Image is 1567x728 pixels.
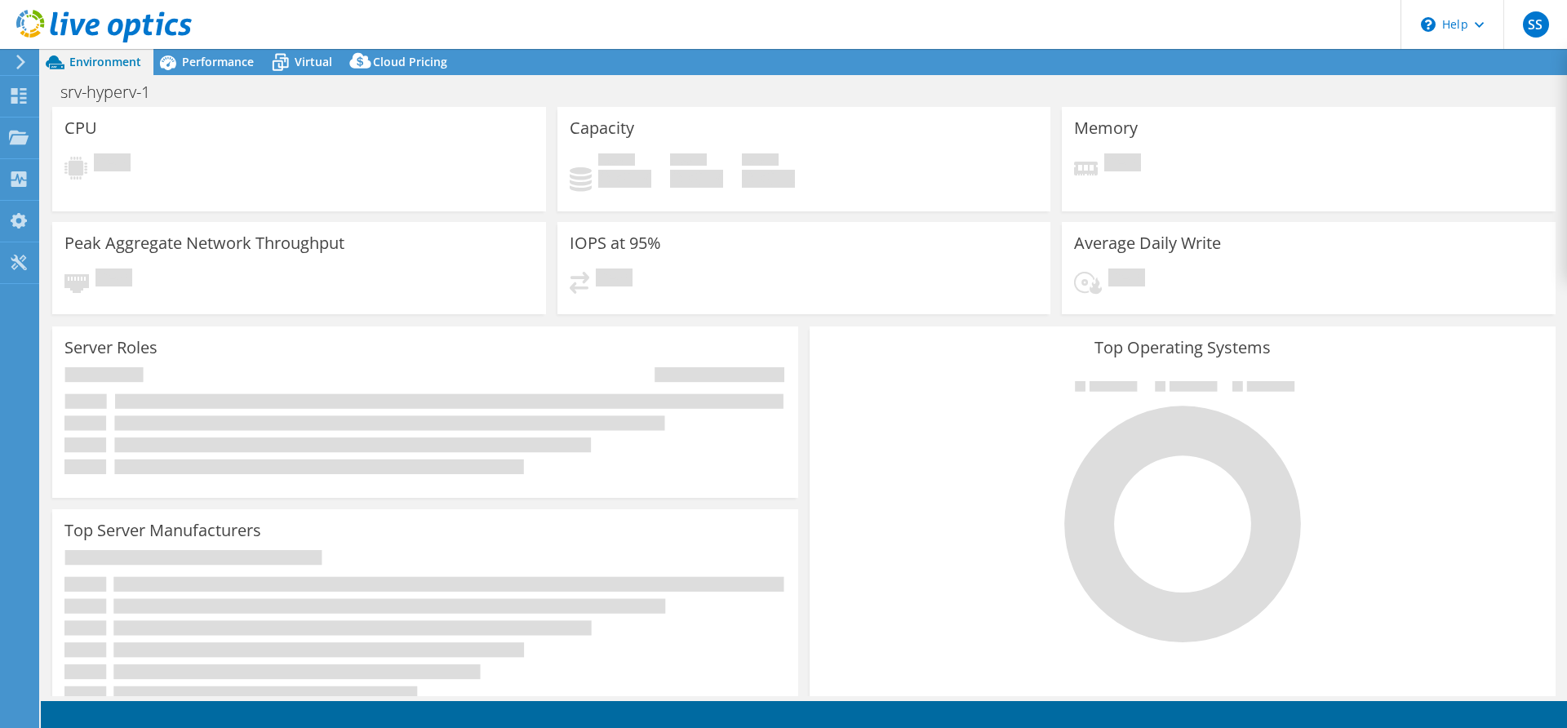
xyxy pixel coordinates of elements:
h3: Peak Aggregate Network Throughput [64,234,344,252]
h3: Top Server Manufacturers [64,522,261,539]
span: Environment [69,54,141,69]
span: Performance [182,54,254,69]
h3: IOPS at 95% [570,234,661,252]
span: Cloud Pricing [373,54,447,69]
span: SS [1523,11,1549,38]
h3: Average Daily Write [1074,234,1221,252]
h4: 0 GiB [598,170,651,188]
span: Pending [1104,153,1141,175]
h3: Server Roles [64,339,158,357]
h4: 0 GiB [742,170,795,188]
h3: Memory [1074,119,1138,137]
h3: Capacity [570,119,634,137]
span: Pending [94,153,131,175]
span: Pending [596,269,633,291]
span: Used [598,153,635,170]
span: Total [742,153,779,170]
h1: srv-hyperv-1 [53,83,175,101]
span: Virtual [295,54,332,69]
h3: Top Operating Systems [822,339,1543,357]
span: Free [670,153,707,170]
h4: 0 GiB [670,170,723,188]
h3: CPU [64,119,97,137]
svg: \n [1421,17,1436,32]
span: Pending [95,269,132,291]
span: Pending [1108,269,1145,291]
